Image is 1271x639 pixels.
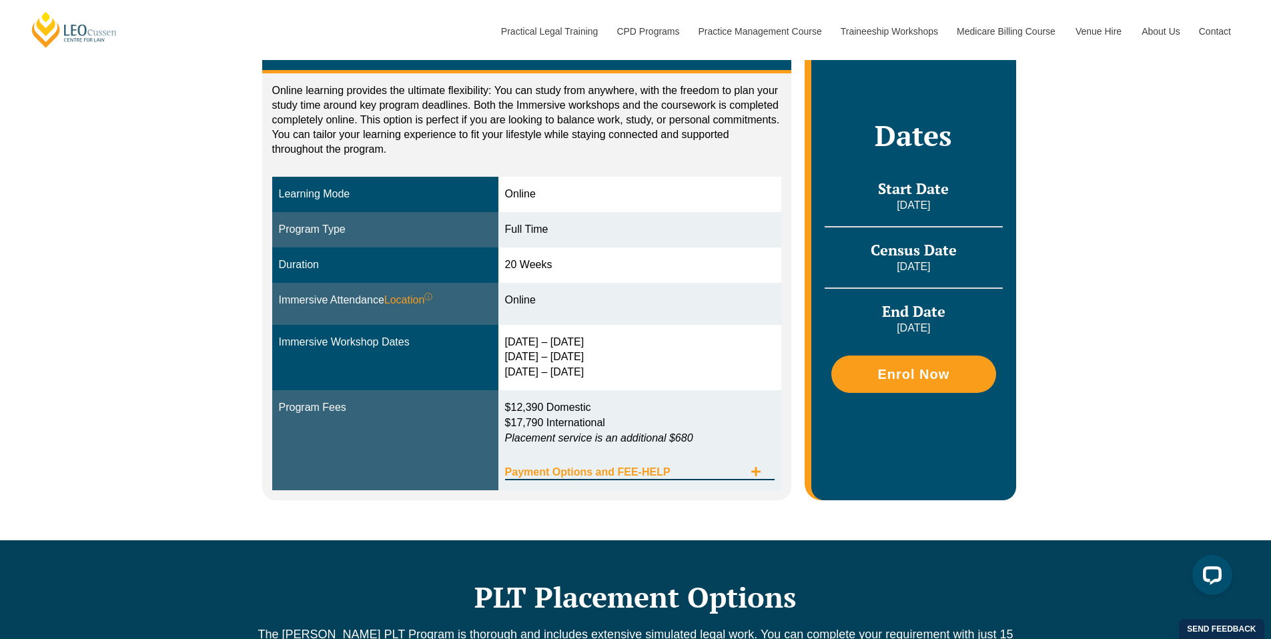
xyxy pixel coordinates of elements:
h2: Dates [825,119,1002,152]
p: [DATE] [825,259,1002,274]
span: Payment Options and FEE-HELP [505,467,745,478]
a: About Us [1132,3,1189,60]
div: Immersive Attendance [279,293,492,308]
sup: ⓘ [424,292,432,301]
a: CPD Programs [606,3,688,60]
iframe: LiveChat chat widget [1182,550,1238,606]
p: [DATE] [825,198,1002,213]
em: Placement service is an additional $680 [505,432,693,444]
div: 20 Weeks [505,257,775,273]
div: Duration [279,257,492,273]
span: Start Date [878,179,949,198]
span: Enrol Now [877,368,949,381]
div: Tabs. Open items with Enter or Space, close with Escape and navigate using the Arrow keys. [262,31,792,500]
div: [DATE] – [DATE] [DATE] – [DATE] [DATE] – [DATE] [505,335,775,381]
span: $17,790 International [505,417,605,428]
p: [DATE] [825,321,1002,336]
span: $12,390 Domestic [505,402,591,413]
p: Online learning provides the ultimate flexibility: You can study from anywhere, with the freedom ... [272,83,782,157]
span: End Date [882,301,945,321]
a: Practical Legal Training [491,3,607,60]
a: Medicare Billing Course [947,3,1066,60]
a: [PERSON_NAME] Centre for Law [30,11,119,49]
span: Census Date [871,240,957,259]
div: Full Time [505,222,775,237]
div: Learning Mode [279,187,492,202]
div: Online [505,187,775,202]
div: Immersive Workshop Dates [279,335,492,350]
a: Enrol Now [831,356,995,393]
a: Traineeship Workshops [831,3,947,60]
div: Program Type [279,222,492,237]
a: Contact [1189,3,1241,60]
a: Venue Hire [1066,3,1132,60]
div: Online [505,293,775,308]
a: Practice Management Course [689,3,831,60]
span: Location [384,293,433,308]
div: Program Fees [279,400,492,416]
h2: PLT Placement Options [256,580,1016,614]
